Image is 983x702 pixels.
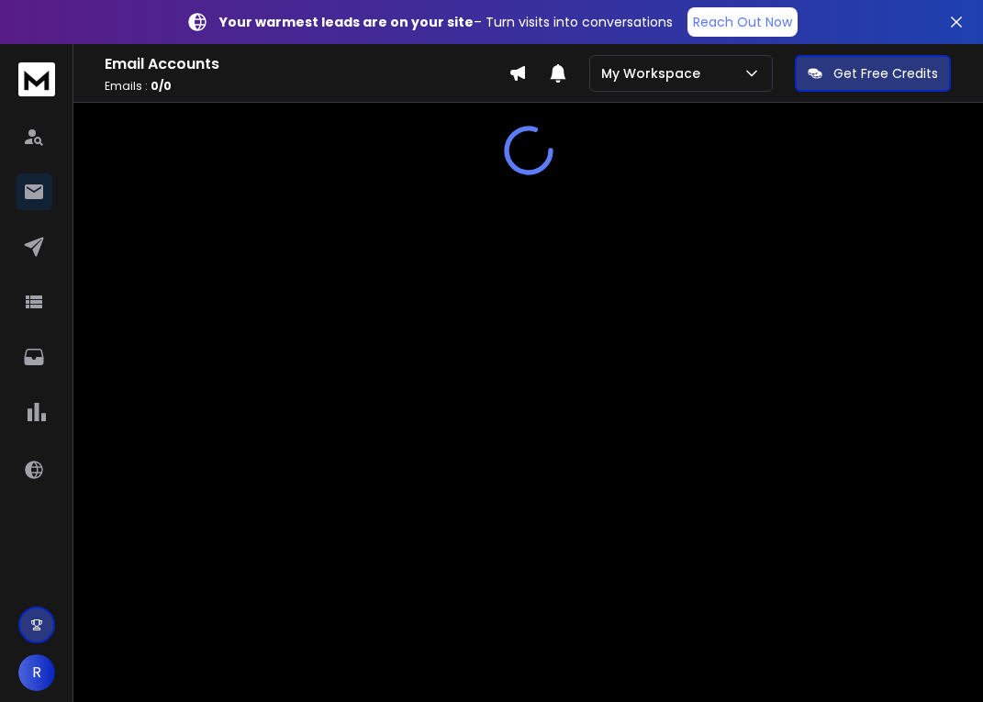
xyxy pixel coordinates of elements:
[693,13,792,31] p: Reach Out Now
[18,654,55,691] button: R
[795,55,951,92] button: Get Free Credits
[151,78,172,94] span: 0 / 0
[105,53,508,75] h1: Email Accounts
[687,7,798,37] a: Reach Out Now
[219,13,673,31] p: – Turn visits into conversations
[105,79,508,94] p: Emails :
[601,64,708,83] p: My Workspace
[833,64,938,83] p: Get Free Credits
[18,62,55,96] img: logo
[219,13,474,31] strong: Your warmest leads are on your site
